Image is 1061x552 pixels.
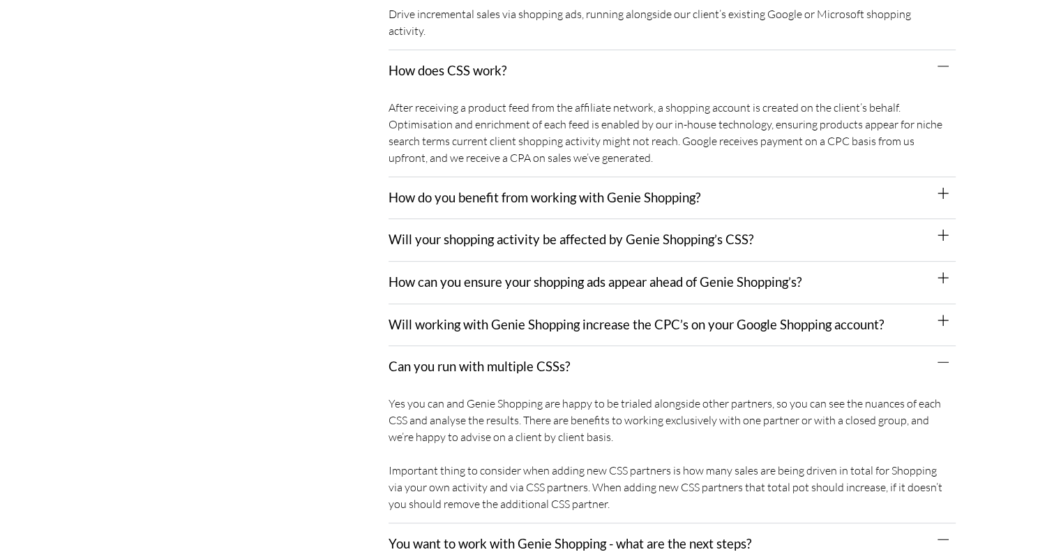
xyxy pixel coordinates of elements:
[389,177,956,220] div: How do you benefit from working with Genie Shopping?
[389,388,956,523] div: Can you run with multiple CSSs?
[389,92,956,177] div: How does CSS work?
[389,232,753,247] a: Will your shopping activity be affected by Genie Shopping’s CSS?
[389,346,956,388] div: Can you run with multiple CSSs?
[389,536,751,551] a: You want to work with Genie Shopping - what are the next steps?
[389,63,506,78] a: How does CSS work?
[389,304,956,347] div: Will working with Genie Shopping increase the CPC’s on your Google Shopping account?
[389,219,956,262] div: Will your shopping activity be affected by Genie Shopping’s CSS?
[389,274,802,290] a: How can you ensure your shopping ads appear ahead of Genie Shopping’s?
[389,317,884,332] a: Will working with Genie Shopping increase the CPC’s on your Google Shopping account?
[389,50,956,92] div: How does CSS work?
[389,359,570,374] a: Can you run with multiple CSSs?
[389,262,956,304] div: How can you ensure your shopping ads appear ahead of Genie Shopping’s?
[389,190,700,205] a: How do you benefit from working with Genie Shopping?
